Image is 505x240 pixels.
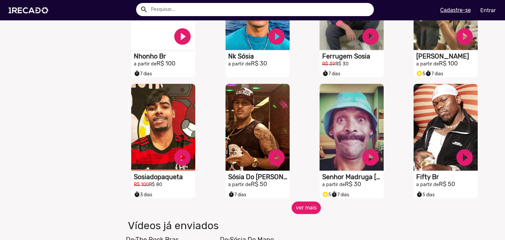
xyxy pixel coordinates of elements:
span: 5 dias [416,192,435,198]
input: Pesquisar... [146,3,374,16]
small: a partir de [228,182,251,187]
i: timer [331,190,337,198]
small: R$ 30 [335,61,349,67]
i: timer [228,190,234,198]
i: Selo super talento [416,69,422,77]
i: timer [322,69,328,77]
a: play_circle_filled [455,148,474,167]
h2: R$ 30 [228,60,290,67]
small: timer [322,70,328,77]
video: S1RECADO vídeos dedicados para fãs e empresas [131,84,195,171]
h1: Fifty Br [416,173,478,181]
video: S1RECADO vídeos dedicados para fãs e empresas [414,84,478,171]
small: stars [322,191,328,198]
small: timer [331,191,337,198]
small: a partir de [134,61,156,67]
small: a partir de [416,182,439,187]
h2: R$ 50 [416,181,478,188]
small: R$ 80 [149,182,162,187]
h2: R$ 50 [228,181,290,188]
h2: R$ 30 [322,181,384,188]
span: 7 dias [331,192,349,198]
small: timer [228,191,234,198]
small: timer [425,70,431,77]
h2: R$ 100 [416,60,478,67]
i: timer [425,69,431,77]
span: 5 [322,192,331,198]
small: a partir de [322,182,345,187]
i: timer [134,69,140,77]
h2: R$ 100 [134,60,195,67]
small: a partir de [416,61,439,67]
button: Example home icon [138,3,149,15]
small: timer [134,70,140,77]
small: stars [416,70,422,77]
h1: Vídeos já enviados [123,219,364,232]
a: play_circle_filled [455,27,474,46]
a: play_circle_filled [267,27,286,46]
i: timer [134,190,140,198]
small: R$ 100 [134,182,149,187]
h1: Sósia Do [PERSON_NAME] [228,173,290,181]
small: timer [416,191,422,198]
a: play_circle_filled [361,27,380,46]
i: timer [416,190,422,198]
a: play_circle_filled [361,148,380,167]
small: timer [134,191,140,198]
a: play_circle_filled [173,148,192,167]
i: Selo super talento [322,190,328,198]
mat-icon: Example home icon [140,6,148,13]
span: 7 dias [322,71,340,77]
span: 7 dias [228,192,246,198]
span: 3 dias [134,192,152,198]
video: S1RECADO vídeos dedicados para fãs e empresas [226,84,290,171]
a: Entrar [476,5,500,16]
h1: [PERSON_NAME] [416,52,478,60]
button: ver mais [292,202,321,214]
span: 7 dias [425,71,443,77]
h1: Nk Sósia [228,52,290,60]
small: a partir de [228,61,251,67]
span: 5 [416,71,425,77]
span: 7 dias [134,71,152,77]
a: play_circle_filled [173,27,192,46]
h1: Nhonho Br [134,52,195,60]
a: play_circle_filled [267,148,286,167]
video: S1RECADO vídeos dedicados para fãs e empresas [320,84,384,171]
u: Cadastre-se [440,7,471,13]
h1: Sosiadopaqueta [134,173,195,181]
h1: Senhor Madruga [GEOGRAPHIC_DATA] [322,173,384,181]
small: R$ 39 [322,61,335,67]
h1: Ferrugem Sosia [322,52,384,60]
